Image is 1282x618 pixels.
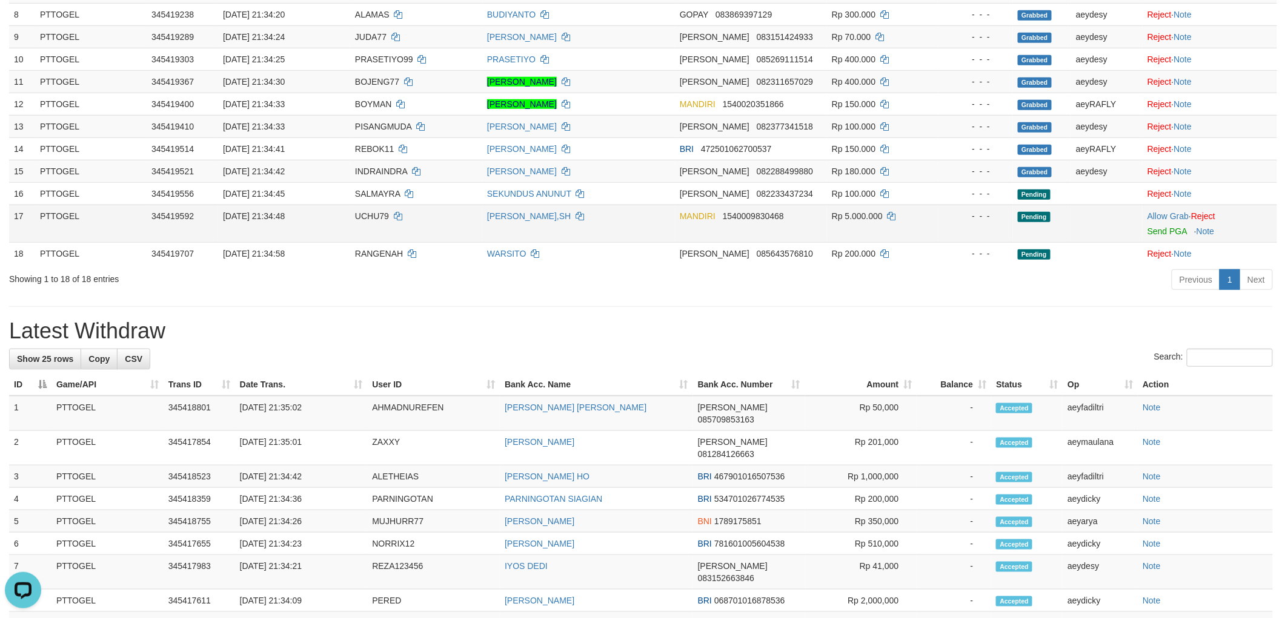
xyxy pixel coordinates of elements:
[223,54,285,64] span: [DATE] 21:34:25
[1071,3,1143,25] td: aeydesy
[367,555,500,590] td: REZA123456
[723,211,784,221] span: Copy 1540009830468 to clipboard
[355,189,400,199] span: SALMAYRA
[832,189,875,199] span: Rp 100.000
[805,396,917,431] td: Rp 50,000
[832,99,875,109] span: Rp 150.000
[698,449,754,459] span: Copy 081284126663 to clipboard
[996,596,1032,606] span: Accepted
[367,590,500,612] td: PERED
[698,573,754,583] span: Copy 083152663846 to clipboard
[487,32,557,42] a: [PERSON_NAME]
[164,555,235,590] td: 345417983
[1071,160,1143,182] td: aeydesy
[805,533,917,555] td: Rp 510,000
[917,533,991,555] td: -
[35,137,147,160] td: PTTOGEL
[164,373,235,396] th: Trans ID: activate to sort column ascending
[51,373,164,396] th: Game/API: activate to sort column ascending
[355,166,407,176] span: INDRAINDRA
[917,465,991,488] td: -
[9,93,35,115] td: 12
[5,5,41,41] button: Open LiveChat chat widget
[698,596,712,605] span: BRI
[487,54,536,64] a: PRASETIYO
[35,25,147,48] td: PTTOGEL
[505,403,646,412] a: [PERSON_NAME] [PERSON_NAME]
[701,144,772,154] span: Copy 472501062700537 to clipboard
[996,562,1032,572] span: Accepted
[1143,160,1277,182] td: ·
[35,182,147,205] td: PTTOGEL
[9,25,35,48] td: 9
[1071,137,1143,160] td: aeyRAFLY
[805,590,917,612] td: Rp 2,000,000
[716,10,772,19] span: Copy 083869397129 to clipboard
[680,144,694,154] span: BRI
[1071,25,1143,48] td: aeydesy
[35,205,147,242] td: PTTOGEL
[1018,100,1052,110] span: Grabbed
[1174,122,1192,131] a: Note
[355,77,399,87] span: BOJENG77
[223,122,285,131] span: [DATE] 21:34:33
[35,242,147,265] td: PTTOGEL
[1143,403,1161,412] a: Note
[1143,48,1277,70] td: ·
[996,438,1032,448] span: Accepted
[1143,516,1161,526] a: Note
[1063,431,1138,465] td: aeymaulana
[51,431,164,465] td: PTTOGEL
[17,354,73,364] span: Show 25 rows
[9,465,51,488] td: 3
[943,143,1008,155] div: - - -
[164,533,235,555] td: 345417655
[1018,122,1052,133] span: Grabbed
[757,189,813,199] span: Copy 082233437234 to clipboard
[832,122,875,131] span: Rp 100.000
[1147,144,1172,154] a: Reject
[487,122,557,131] a: [PERSON_NAME]
[505,516,574,526] a: [PERSON_NAME]
[805,465,917,488] td: Rp 1,000,000
[1018,33,1052,43] span: Grabbed
[943,98,1008,110] div: - - -
[943,248,1008,260] div: - - -
[917,396,991,431] td: -
[1063,533,1138,555] td: aeydicky
[235,590,368,612] td: [DATE] 21:34:09
[35,70,147,93] td: PTTOGEL
[355,211,389,221] span: UCHU79
[991,373,1063,396] th: Status: activate to sort column ascending
[1143,182,1277,205] td: ·
[235,431,368,465] td: [DATE] 21:35:01
[9,533,51,555] td: 6
[164,510,235,533] td: 345418755
[1147,10,1172,19] a: Reject
[487,10,536,19] a: BUDIYANTO
[151,189,194,199] span: 345419556
[1063,590,1138,612] td: aeydicky
[117,349,150,369] a: CSV
[505,494,602,504] a: PARNINGOTAN SIAGIAN
[714,516,762,526] span: Copy 1789175851 to clipboard
[235,488,368,510] td: [DATE] 21:34:36
[505,437,574,447] a: [PERSON_NAME]
[1147,54,1172,64] a: Reject
[1071,48,1143,70] td: aeydesy
[996,517,1032,527] span: Accepted
[832,211,883,221] span: Rp 5.000.000
[680,10,708,19] span: GOPAY
[35,115,147,137] td: PTTOGEL
[1174,144,1192,154] a: Note
[223,144,285,154] span: [DATE] 21:34:41
[9,137,35,160] td: 14
[1147,211,1189,221] a: Allow Grab
[917,590,991,612] td: -
[223,189,285,199] span: [DATE] 21:34:45
[996,403,1032,413] span: Accepted
[223,10,285,19] span: [DATE] 21:34:20
[487,144,557,154] a: [PERSON_NAME]
[9,70,35,93] td: 11
[1172,269,1220,290] a: Previous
